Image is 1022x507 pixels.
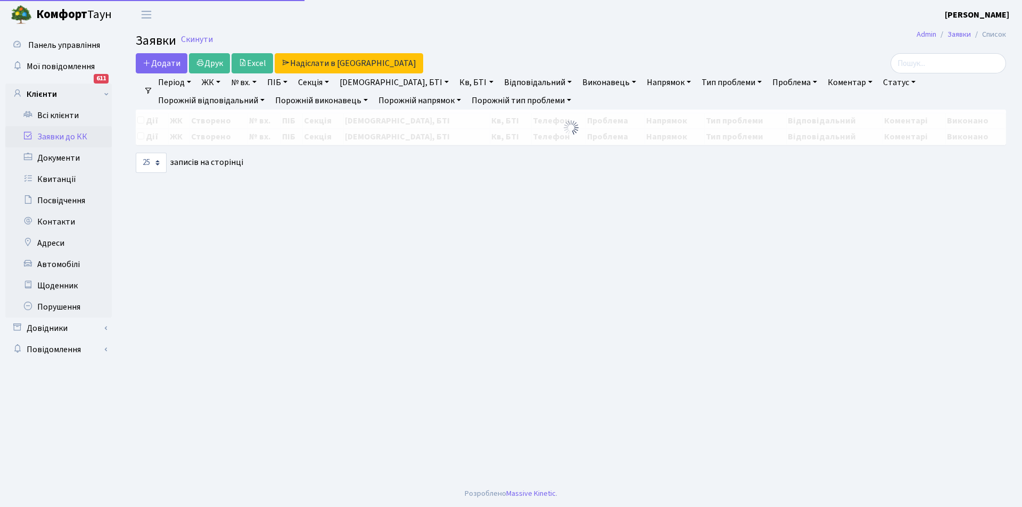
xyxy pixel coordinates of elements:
input: Пошук... [891,53,1006,73]
a: Excel [232,53,273,73]
a: Порожній напрямок [374,92,465,110]
a: Мої повідомлення611 [5,56,112,77]
a: Надіслати в [GEOGRAPHIC_DATA] [275,53,423,73]
a: Адреси [5,232,112,254]
a: № вх. [227,73,261,92]
li: Список [971,29,1006,40]
img: logo.png [11,4,32,26]
a: Проблема [768,73,821,92]
a: Панель управління [5,35,112,56]
div: 611 [94,74,109,84]
img: Обробка... [563,119,580,136]
span: Таун [36,6,112,24]
a: Massive Kinetic [506,488,556,499]
a: Посвідчення [5,190,112,211]
b: Комфорт [36,6,87,23]
a: Кв, БТІ [455,73,497,92]
a: Статус [879,73,920,92]
a: Порожній виконавець [271,92,372,110]
a: Виконавець [578,73,640,92]
a: Admin [917,29,936,40]
a: Відповідальний [500,73,576,92]
a: Коментар [823,73,877,92]
a: Тип проблеми [697,73,766,92]
a: Період [154,73,195,92]
a: Всі клієнти [5,105,112,126]
a: Довідники [5,318,112,339]
a: ЖК [197,73,225,92]
a: Автомобілі [5,254,112,275]
a: Контакти [5,211,112,232]
a: Повідомлення [5,339,112,360]
a: Скинути [181,35,213,45]
div: Розроблено . [465,488,557,500]
span: Додати [143,57,180,69]
a: Напрямок [642,73,695,92]
a: [DEMOGRAPHIC_DATA], БТІ [335,73,453,92]
button: Переключити навігацію [133,6,160,23]
span: Панель управління [28,39,100,51]
nav: breadcrumb [901,23,1022,46]
a: Документи [5,147,112,169]
select: записів на сторінці [136,153,167,173]
span: Мої повідомлення [27,61,95,72]
a: Квитанції [5,169,112,190]
a: Щоденник [5,275,112,296]
a: Друк [189,53,230,73]
a: Порушення [5,296,112,318]
a: ПІБ [263,73,292,92]
a: Порожній тип проблеми [467,92,575,110]
a: Заявки до КК [5,126,112,147]
label: записів на сторінці [136,153,243,173]
a: Заявки [947,29,971,40]
a: Порожній відповідальний [154,92,269,110]
a: Клієнти [5,84,112,105]
span: Заявки [136,31,176,50]
a: Секція [294,73,333,92]
a: Додати [136,53,187,73]
a: [PERSON_NAME] [945,9,1009,21]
